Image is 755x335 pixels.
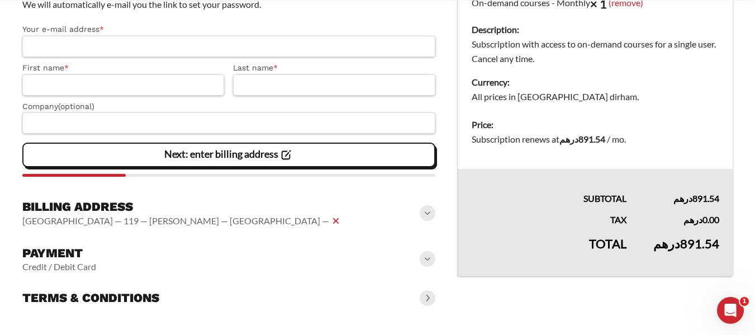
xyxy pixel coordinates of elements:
span: 1 [740,297,749,306]
span: درهم [673,193,692,204]
h3: Terms & conditions [22,290,159,306]
span: (optional) [58,102,94,111]
iframe: Intercom live chat [717,297,744,324]
label: Your e-mail address [22,23,435,36]
label: Company [22,100,435,113]
vaadin-horizontal-layout: [GEOGRAPHIC_DATA] — 119 — [PERSON_NAME] — [GEOGRAPHIC_DATA] — [22,214,343,228]
span: Subscription renews at . [472,134,626,144]
span: درهم [653,236,680,251]
bdi: 891.54 [673,193,719,204]
h3: Payment [22,246,96,261]
h3: Billing address [22,199,343,215]
bdi: 0.00 [683,214,719,225]
vaadin-horizontal-layout: Credit / Debit Card [22,261,96,272]
th: Total [458,227,640,276]
dt: Currency: [472,75,719,89]
span: درهم [683,214,702,225]
label: First name [22,62,224,74]
th: Tax [458,206,640,227]
bdi: 891.54 [559,134,605,144]
bdi: 891.54 [653,236,719,251]
span: درهم [559,134,578,144]
dd: Subscription with access to on-demand courses for a single user. Cancel any time. [472,37,719,66]
span: / mo [607,134,624,144]
vaadin-button: Next: enter billing address [22,143,435,167]
dt: Price: [472,117,719,132]
label: Last name [233,62,435,74]
dd: All prices in [GEOGRAPHIC_DATA] dirham. [472,89,719,104]
th: Subtotal [458,169,640,206]
dt: Description: [472,22,719,37]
